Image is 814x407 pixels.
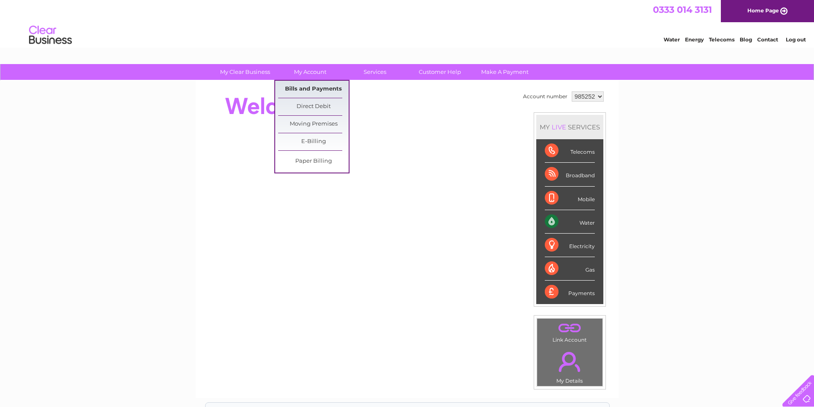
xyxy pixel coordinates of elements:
[536,115,603,139] div: MY SERVICES
[545,281,595,304] div: Payments
[685,36,704,43] a: Energy
[537,318,603,345] td: Link Account
[537,345,603,387] td: My Details
[470,64,540,80] a: Make A Payment
[653,4,712,15] a: 0333 014 3131
[340,64,410,80] a: Services
[545,139,595,163] div: Telecoms
[405,64,475,80] a: Customer Help
[664,36,680,43] a: Water
[550,123,568,131] div: LIVE
[539,347,600,377] a: .
[740,36,752,43] a: Blog
[29,22,72,48] img: logo.png
[521,89,570,104] td: Account number
[210,64,280,80] a: My Clear Business
[278,153,349,170] a: Paper Billing
[278,98,349,115] a: Direct Debit
[545,234,595,257] div: Electricity
[278,133,349,150] a: E-Billing
[278,116,349,133] a: Moving Premises
[545,257,595,281] div: Gas
[206,5,609,41] div: Clear Business is a trading name of Verastar Limited (registered in [GEOGRAPHIC_DATA] No. 3667643...
[545,187,595,210] div: Mobile
[545,163,595,186] div: Broadband
[278,81,349,98] a: Bills and Payments
[786,36,806,43] a: Log out
[545,210,595,234] div: Water
[539,321,600,336] a: .
[757,36,778,43] a: Contact
[709,36,735,43] a: Telecoms
[275,64,345,80] a: My Account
